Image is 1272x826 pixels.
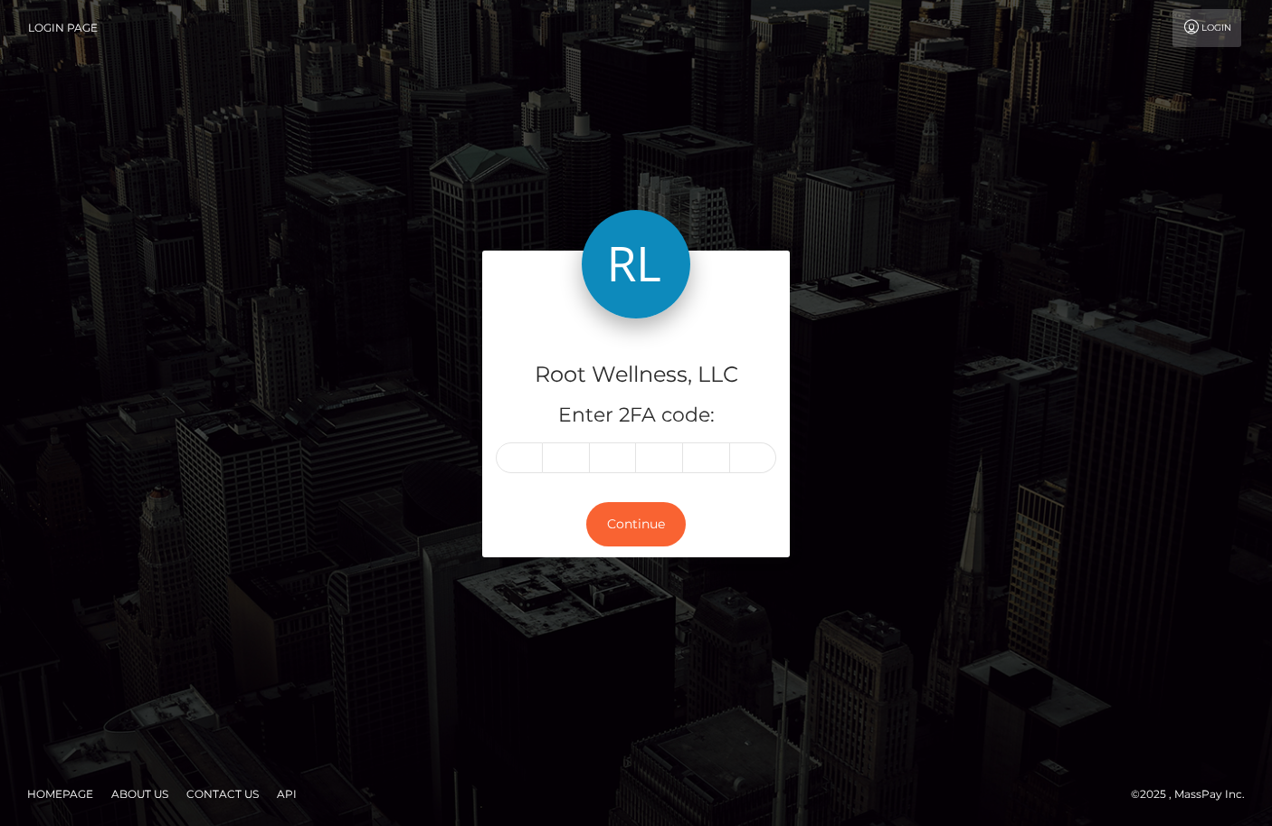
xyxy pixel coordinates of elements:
[28,9,98,47] a: Login Page
[179,780,266,808] a: Contact Us
[496,402,776,430] h5: Enter 2FA code:
[1131,784,1258,804] div: © 2025 , MassPay Inc.
[1172,9,1241,47] a: Login
[582,210,690,318] img: Root Wellness, LLC
[20,780,100,808] a: Homepage
[104,780,176,808] a: About Us
[586,502,686,546] button: Continue
[496,359,776,391] h4: Root Wellness, LLC
[270,780,304,808] a: API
